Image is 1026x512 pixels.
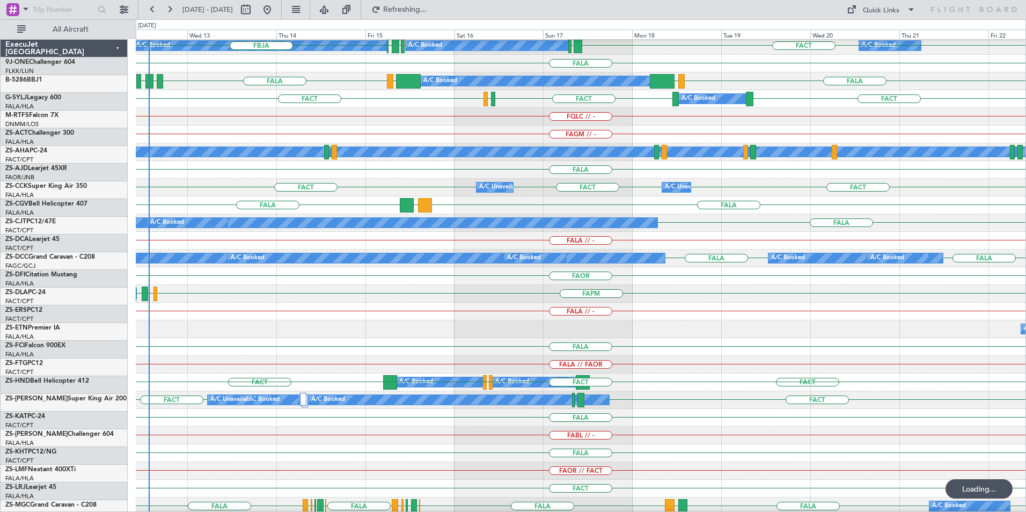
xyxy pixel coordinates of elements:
[5,77,42,83] a: B-5286BBJ1
[632,30,721,39] div: Mon 18
[5,484,56,491] a: ZS-LRJLearjet 45
[5,342,25,349] span: ZS-FCI
[5,350,34,359] a: FALA/HLA
[5,201,28,207] span: ZS-CGV
[5,502,97,508] a: ZS-MGCGrand Caravan - C208
[899,30,988,39] div: Thu 21
[367,1,431,18] button: Refreshing...
[5,262,35,270] a: FAGC/GCJ
[5,103,34,111] a: FALA/HLA
[5,120,39,128] a: DNMM/LOS
[5,254,28,260] span: ZS-DCC
[495,374,529,390] div: A/C Booked
[5,297,33,305] a: FACT/CPT
[5,254,95,260] a: ZS-DCCGrand Caravan - C208
[5,94,27,101] span: G-SYLJ
[863,5,899,16] div: Quick Links
[5,333,34,341] a: FALA/HLA
[5,183,28,189] span: ZS-CCK
[5,112,29,119] span: M-RTFS
[5,156,33,164] a: FACT/CPT
[5,413,45,420] a: ZS-KATPC-24
[399,374,433,390] div: A/C Booked
[98,30,187,39] div: Tue 12
[455,30,544,39] div: Sat 16
[5,449,28,455] span: ZS-KHT
[210,392,255,408] div: A/C Unavailable
[423,73,457,89] div: A/C Booked
[5,112,58,119] a: M-RTFSFalcon 7X
[5,272,77,278] a: ZS-DFICitation Mustang
[5,280,34,288] a: FALA/HLA
[138,21,156,31] div: [DATE]
[5,431,68,437] span: ZS-[PERSON_NAME]
[5,502,30,508] span: ZS-MGC
[5,59,29,65] span: 9J-ONE
[543,30,632,39] div: Sun 17
[365,30,455,39] div: Fri 15
[231,250,265,266] div: A/C Booked
[5,466,28,473] span: ZS-LMF
[5,466,76,473] a: ZS-LMFNextant 400XTi
[311,392,345,408] div: A/C Booked
[5,183,87,189] a: ZS-CCKSuper King Air 350
[5,148,30,154] span: ZS-AHA
[150,215,184,231] div: A/C Booked
[5,148,47,154] a: ZS-AHAPC-24
[5,474,34,482] a: FALA/HLA
[5,360,27,367] span: ZS-FTG
[5,130,74,136] a: ZS-ACTChallenger 300
[28,26,113,33] span: All Aircraft
[5,421,33,429] a: FACT/CPT
[182,5,233,14] span: [DATE] - [DATE]
[5,165,28,172] span: ZS-AJD
[5,201,87,207] a: ZS-CGVBell Helicopter 407
[507,250,541,266] div: A/C Booked
[479,179,524,195] div: A/C Unavailable
[5,218,56,225] a: ZS-CJTPC12/47E
[276,30,365,39] div: Thu 14
[5,325,28,331] span: ZS-ETN
[5,244,33,252] a: FACT/CPT
[841,1,921,18] button: Quick Links
[5,173,34,181] a: FAOR/JNB
[5,457,33,465] a: FACT/CPT
[870,250,904,266] div: A/C Booked
[408,38,442,54] div: A/C Booked
[5,307,42,313] a: ZS-ERSPC12
[136,38,170,54] div: A/C Booked
[5,431,114,437] a: ZS-[PERSON_NAME]Challenger 604
[5,396,68,402] span: ZS-[PERSON_NAME]
[5,77,27,83] span: B-5286
[187,30,276,39] div: Wed 13
[5,342,65,349] a: ZS-FCIFalcon 900EX
[5,59,75,65] a: 9J-ONEChallenger 604
[33,2,94,18] input: Trip Number
[862,38,896,54] div: A/C Booked
[5,307,27,313] span: ZS-ERS
[665,179,709,195] div: A/C Unavailable
[5,209,34,217] a: FALA/HLA
[681,91,715,107] div: A/C Booked
[12,21,116,38] button: All Aircraft
[771,250,805,266] div: A/C Booked
[5,226,33,235] a: FACT/CPT
[5,218,26,225] span: ZS-CJT
[5,413,27,420] span: ZS-KAT
[5,439,34,447] a: FALA/HLA
[5,67,34,75] a: FLKK/LUN
[721,30,810,39] div: Tue 19
[5,378,30,384] span: ZS-HND
[5,360,43,367] a: ZS-FTGPC12
[5,289,46,296] a: ZS-DLAPC-24
[5,325,60,331] a: ZS-ETNPremier IA
[5,368,33,376] a: FACT/CPT
[5,138,34,146] a: FALA/HLA
[5,289,28,296] span: ZS-DLA
[5,191,34,199] a: FALA/HLA
[5,165,67,172] a: ZS-AJDLearjet 45XR
[5,484,26,491] span: ZS-LRJ
[5,378,89,384] a: ZS-HNDBell Helicopter 412
[946,479,1013,499] div: Loading...
[5,449,56,455] a: ZS-KHTPC12/NG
